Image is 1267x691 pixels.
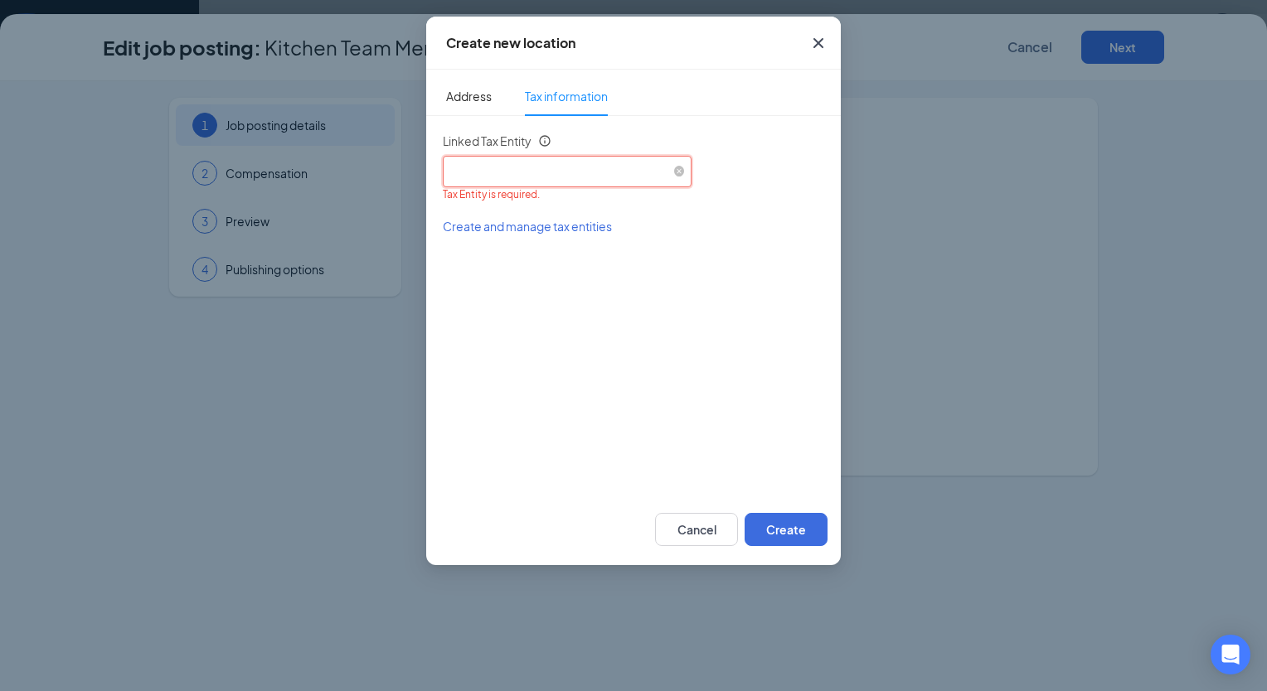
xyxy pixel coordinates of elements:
svg: Cross [808,33,828,53]
span: Address [446,77,492,115]
button: Cancel [655,513,738,546]
button: Close [796,17,841,70]
span: Tax information [525,89,608,104]
button: Create [745,513,828,546]
div: Create new location [446,34,575,52]
div: Tax Entity is required. [443,187,824,202]
svg: Info [538,134,551,147]
span: Create and manage tax entities [443,219,612,234]
span: Linked Tax Entity [443,133,532,149]
div: Open Intercom Messenger [1211,635,1250,674]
